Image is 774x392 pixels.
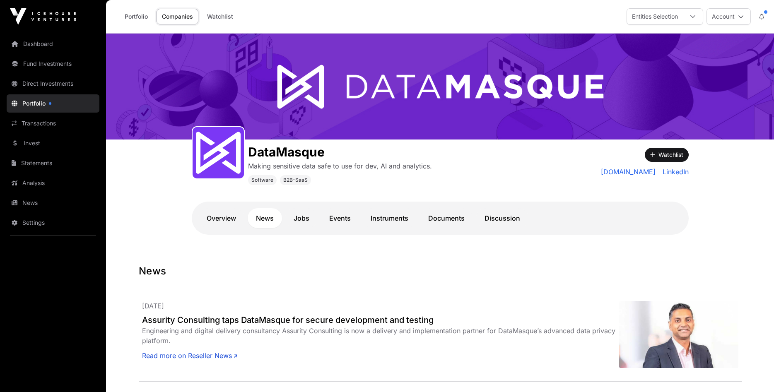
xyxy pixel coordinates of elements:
a: Jobs [285,208,318,228]
a: Transactions [7,114,99,132]
a: Dashboard [7,35,99,53]
button: Watchlist [645,148,689,162]
a: LinkedIn [659,167,689,177]
img: Datamasque-Icon.svg [196,130,241,175]
a: Direct Investments [7,75,99,93]
span: Software [251,177,273,183]
a: Invest [7,134,99,152]
img: DataMasque [106,34,774,139]
a: News [7,194,99,212]
p: [DATE] [142,301,619,311]
a: Analysis [7,174,99,192]
h1: DataMasque [248,144,432,159]
a: Instruments [362,208,417,228]
a: Read more on Reseller News [142,351,237,361]
a: Statements [7,154,99,172]
img: Icehouse Ventures Logo [10,8,76,25]
span: B2B-SaaS [283,177,308,183]
a: Events [321,208,359,228]
a: Documents [420,208,473,228]
div: Entities Selection [627,9,683,24]
img: 4030809-0-87760500-1753827366-Reg-Prasad-2844x1604-1.jpg [619,301,738,368]
p: Making sensitive data safe to use for dev, AI and analytics. [248,161,432,171]
a: Overview [198,208,244,228]
a: Settings [7,214,99,232]
nav: Tabs [198,208,682,228]
a: Fund Investments [7,55,99,73]
a: Assurity Consulting taps DataMasque for secure development and testing [142,314,619,326]
a: Companies [157,9,198,24]
button: Account [706,8,751,25]
a: Portfolio [7,94,99,113]
a: Portfolio [119,9,153,24]
a: Watchlist [202,9,239,24]
h1: News [139,265,742,278]
iframe: Chat Widget [733,352,774,392]
a: News [248,208,282,228]
a: Discussion [476,208,528,228]
div: Engineering and digital delivery consultancy Assurity Consulting is now a delivery and implementa... [142,326,619,346]
a: [DOMAIN_NAME] [601,167,656,177]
